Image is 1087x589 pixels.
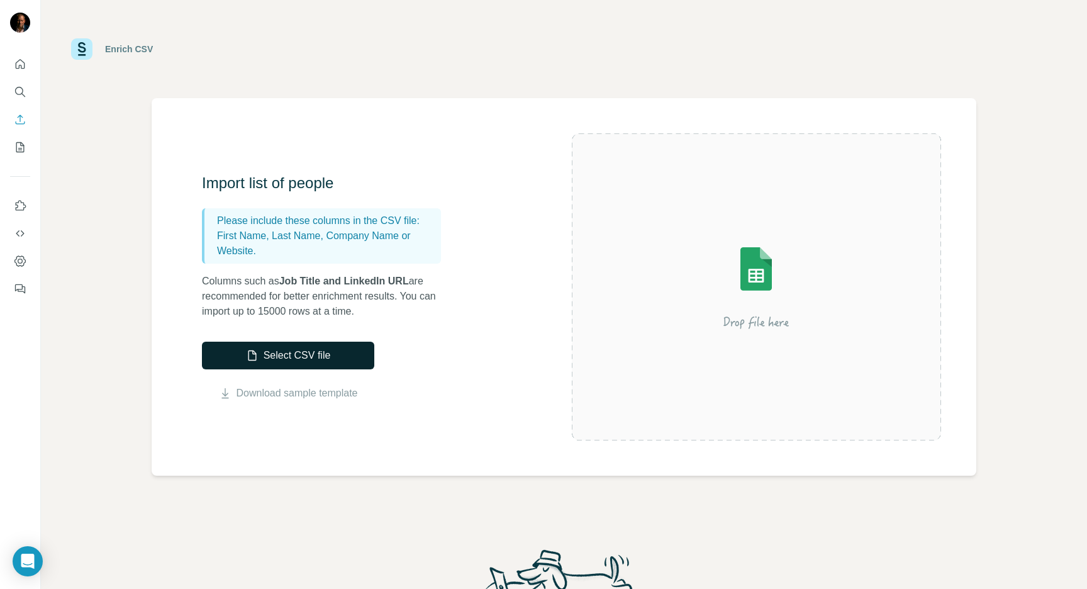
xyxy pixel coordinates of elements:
[13,546,43,576] div: Open Intercom Messenger
[217,228,436,259] p: First Name, Last Name, Company Name or Website.
[202,386,374,401] button: Download sample template
[10,194,30,217] button: Use Surfe on LinkedIn
[10,13,30,33] img: Avatar
[10,81,30,103] button: Search
[237,386,358,401] a: Download sample template
[202,342,374,369] button: Select CSV file
[10,250,30,272] button: Dashboard
[10,108,30,131] button: Enrich CSV
[202,274,454,319] p: Columns such as are recommended for better enrichment results. You can import up to 15000 rows at...
[643,211,869,362] img: Surfe Illustration - Drop file here or select below
[279,276,409,286] span: Job Title and LinkedIn URL
[10,278,30,300] button: Feedback
[202,173,454,193] h3: Import list of people
[10,222,30,245] button: Use Surfe API
[105,43,153,55] div: Enrich CSV
[10,136,30,159] button: My lists
[71,38,92,60] img: Surfe Logo
[217,213,436,228] p: Please include these columns in the CSV file:
[10,53,30,76] button: Quick start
